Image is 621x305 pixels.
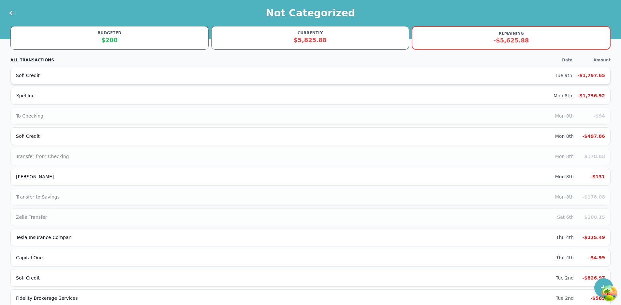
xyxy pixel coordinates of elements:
[16,214,557,220] div: Zelle Transfer
[16,113,555,119] div: To Checking
[16,275,556,281] div: Sofi Credit
[416,31,606,36] div: REMAINING
[555,133,574,139] div: Mon 8th
[579,153,605,160] div: $178.08
[15,36,204,45] div: $200
[556,275,574,281] div: Tue 2nd
[555,153,574,160] div: Mon 8th
[556,254,574,261] div: Thu 4th
[16,133,555,139] div: Sofi Credit
[215,36,405,45] div: $5,825.88
[16,153,555,160] div: Transfer from Checking
[579,113,605,119] div: -$94
[593,57,611,63] div: Amount
[16,254,556,261] div: Capital One
[16,92,554,99] div: Xpel Inc
[577,72,605,79] div: -$1,797.65
[416,36,606,45] div: -$5,625.88
[562,57,572,63] div: Date
[579,254,605,261] div: -$4.99
[579,214,605,220] div: $100.15
[579,234,605,241] div: -$225.49
[556,234,574,241] div: Thu 4th
[266,7,355,19] h1: Not Categorized
[16,194,555,200] div: Transfer to Savings
[16,234,556,241] div: Tesla Insurance Compan
[579,133,605,139] div: -$497.86
[579,194,605,200] div: -$178.08
[556,295,574,301] div: Tue 2nd
[16,173,555,180] div: [PERSON_NAME]
[577,92,605,99] div: -$1,756.92
[10,57,54,63] h2: ALL TRANSACTIONS
[555,173,574,180] div: Mon 8th
[579,275,605,281] div: -$826.97
[557,214,574,220] div: Sat 6th
[603,287,616,300] button: Open Tanstack query devtools
[16,295,556,301] div: Fidelity Brokerage Services
[15,30,204,36] div: BUDGETED
[579,173,605,180] div: -$131
[555,194,574,200] div: Mon 8th
[215,30,405,36] div: CURRENTLY
[16,72,555,79] div: Sofi Credit
[555,72,572,79] div: Tue 9th
[555,113,574,119] div: Mon 8th
[554,92,572,99] div: Mon 8th
[579,295,605,301] div: -$585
